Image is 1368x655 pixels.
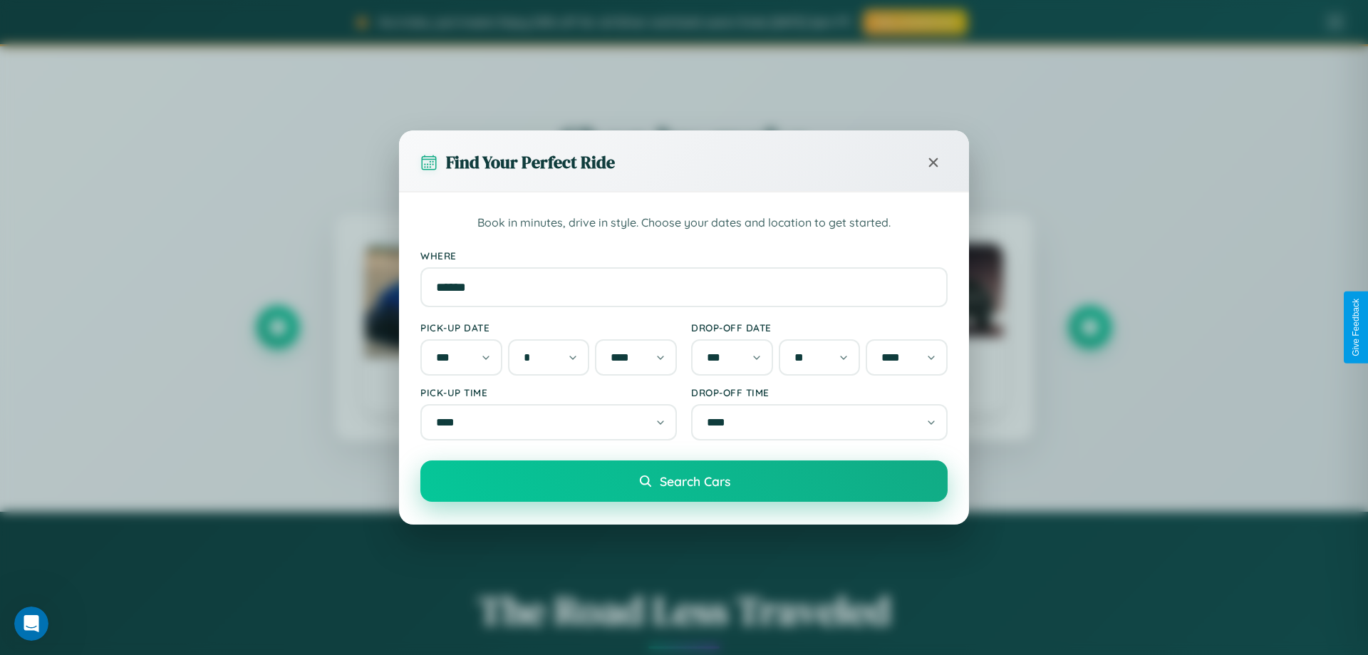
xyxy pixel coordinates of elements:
h3: Find Your Perfect Ride [446,150,615,174]
label: Pick-up Date [420,321,677,334]
p: Book in minutes, drive in style. Choose your dates and location to get started. [420,214,948,232]
label: Drop-off Time [691,386,948,398]
label: Drop-off Date [691,321,948,334]
label: Pick-up Time [420,386,677,398]
button: Search Cars [420,460,948,502]
label: Where [420,249,948,262]
span: Search Cars [660,473,730,489]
